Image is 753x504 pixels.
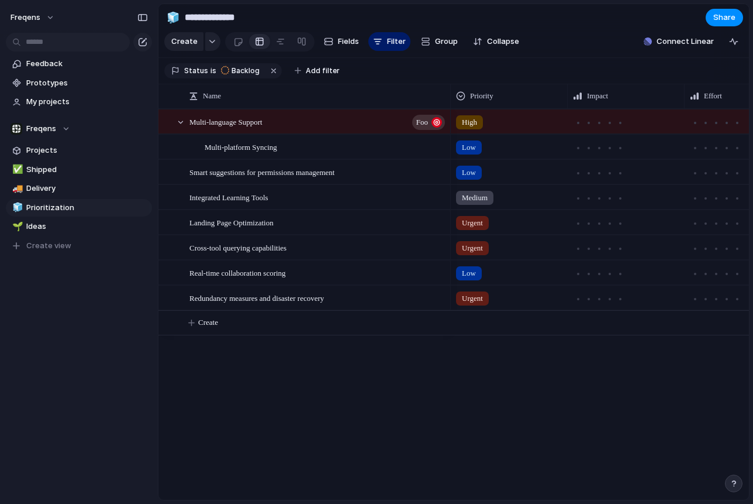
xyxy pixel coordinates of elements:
[416,114,428,131] span: Foo
[462,116,477,128] span: High
[26,145,148,156] span: Projects
[6,180,152,197] a: 🚚Delivery
[164,32,203,51] button: Create
[6,93,152,111] a: My projects
[6,161,152,179] a: ✅Shipped
[6,142,152,159] a: Projects
[462,242,483,254] span: Urgent
[11,164,22,176] button: ✅
[462,217,483,229] span: Urgent
[189,291,324,304] span: Redundancy measures and disaster recovery
[704,90,722,102] span: Effort
[319,32,364,51] button: Fields
[184,66,208,76] span: Status
[189,190,268,204] span: Integrated Learning Tools
[6,237,152,255] button: Create view
[6,218,152,235] a: 🌱Ideas
[462,167,476,179] span: Low
[11,221,22,232] button: 🌱
[26,77,148,89] span: Prototypes
[306,66,340,76] span: Add filter
[12,201,20,214] div: 🧊
[462,142,476,153] span: Low
[189,266,286,279] span: Real-time collaboration scoring
[26,240,71,252] span: Create view
[11,202,22,214] button: 🧊
[189,165,334,179] span: Smart suggestions for permissions management
[462,268,476,279] span: Low
[487,36,519,47] span: Collapse
[470,90,493,102] span: Priority
[189,241,286,254] span: Cross-tool querying capabilities
[26,164,148,176] span: Shipped
[288,63,347,79] button: Add filter
[462,293,483,304] span: Urgent
[6,55,152,73] a: Feedback
[462,192,488,204] span: Medium
[26,96,148,108] span: My projects
[171,36,198,47] span: Create
[26,123,56,135] span: Freqens
[11,12,40,23] span: Freqens
[639,33,719,50] button: Connect Linear
[12,220,20,234] div: 🌱
[217,64,267,77] button: Backlog
[368,32,410,51] button: Filter
[435,36,458,47] span: Group
[232,66,260,76] span: Backlog
[26,183,148,194] span: Delivery
[26,202,148,214] span: Prioritization
[587,90,608,102] span: Impact
[12,182,20,196] div: 🚚
[208,64,219,77] button: is
[164,8,182,27] button: 🧊
[210,66,216,76] span: is
[26,221,148,232] span: Ideas
[713,12,735,23] span: Share
[6,199,152,217] a: 🧊Prioritization
[198,317,218,328] span: Create
[657,36,714,47] span: Connect Linear
[12,163,20,176] div: ✅
[189,115,262,128] span: Multi-language Support
[205,140,277,153] span: Multi-platform Syncing
[338,36,359,47] span: Fields
[5,8,61,27] button: Freqens
[412,115,445,130] button: Foo
[6,74,152,92] a: Prototypes
[203,90,221,102] span: Name
[387,36,406,47] span: Filter
[11,183,22,194] button: 🚚
[167,9,179,25] div: 🧊
[6,120,152,138] button: Freqens
[189,215,274,229] span: Landing Page Optimization
[468,32,524,51] button: Collapse
[706,9,743,26] button: Share
[415,32,464,51] button: Group
[26,58,148,70] span: Feedback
